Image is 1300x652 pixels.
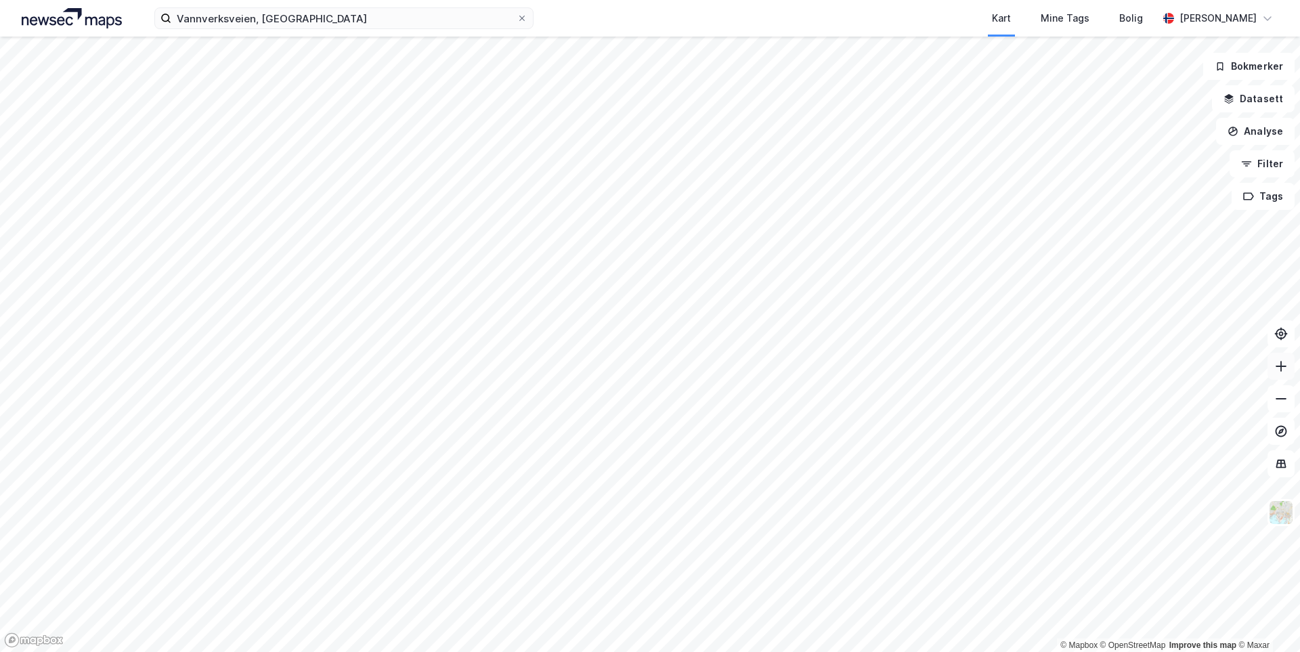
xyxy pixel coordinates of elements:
iframe: Chat Widget [1232,587,1300,652]
img: Z [1268,500,1294,525]
button: Tags [1232,183,1295,210]
button: Bokmerker [1203,53,1295,80]
div: [PERSON_NAME] [1179,10,1257,26]
a: Mapbox [1060,640,1098,650]
button: Analyse [1216,118,1295,145]
input: Søk på adresse, matrikkel, gårdeiere, leietakere eller personer [171,8,517,28]
img: logo.a4113a55bc3d86da70a041830d287a7e.svg [22,8,122,28]
div: Mine Tags [1041,10,1089,26]
a: OpenStreetMap [1100,640,1166,650]
a: Improve this map [1169,640,1236,650]
div: Bolig [1119,10,1143,26]
div: Kontrollprogram for chat [1232,587,1300,652]
a: Mapbox homepage [4,632,64,648]
button: Filter [1230,150,1295,177]
div: Kart [992,10,1011,26]
button: Datasett [1212,85,1295,112]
